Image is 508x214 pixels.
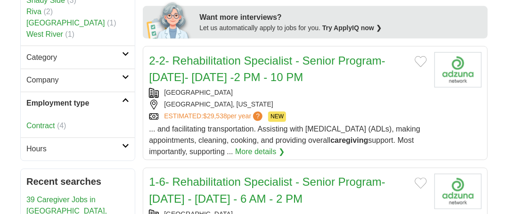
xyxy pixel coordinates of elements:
[235,147,285,158] a: More details ❯
[26,122,55,130] a: Contract
[415,56,427,67] button: Add to favorite jobs
[26,8,41,16] a: Riva
[26,98,122,109] h2: Employment type
[415,178,427,189] button: Add to favorite jobs
[322,24,382,32] a: Try ApplyIQ now ❯
[26,75,122,86] h2: Company
[149,176,385,206] a: 1-6- Rehabilitation Specialist - Senior Program- [DATE] - [DATE] - 6 AM - 2 PM
[26,144,122,155] h2: Hours
[26,19,105,27] a: [GEOGRAPHIC_DATA]
[164,112,264,122] a: ESTIMATED:$29,538per year?
[149,54,385,84] a: 2-2- Rehabilitation Specialist - Senior Program- [DATE]- [DATE] -2 PM - 10 PM
[57,122,66,130] span: (4)
[21,69,135,92] a: Company
[26,175,129,189] h2: Recent searches
[43,8,53,16] span: (2)
[149,100,427,110] div: [GEOGRAPHIC_DATA], [US_STATE]
[65,30,74,38] span: (1)
[21,46,135,69] a: Category
[21,138,135,161] a: Hours
[107,19,116,27] span: (1)
[434,52,482,88] img: Company logo
[21,92,135,115] a: Employment type
[26,52,122,63] h2: Category
[147,1,192,39] img: apply-iq-scientist.png
[26,30,63,38] a: West River
[434,174,482,209] img: Company logo
[203,113,227,120] span: $29,538
[199,12,482,23] div: Want more interviews?
[253,112,262,121] span: ?
[199,23,482,33] div: Let us automatically apply to jobs for you.
[268,112,286,122] span: NEW
[330,137,368,145] strong: caregiving
[149,88,427,98] div: [GEOGRAPHIC_DATA]
[149,125,420,156] span: ... and facilitating transportation. Assisting with [MEDICAL_DATA] (ADLs), making appointments, c...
